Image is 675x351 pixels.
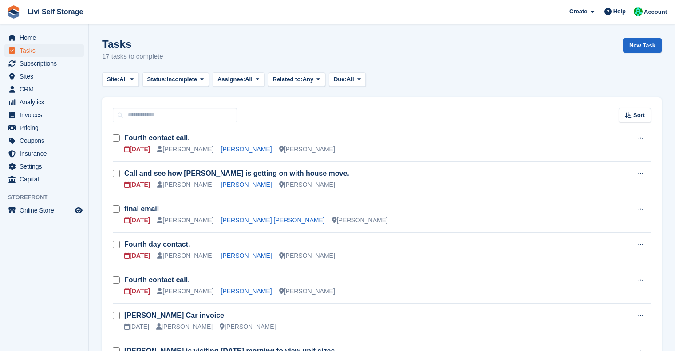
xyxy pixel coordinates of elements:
a: final email [124,205,159,213]
a: New Task [623,38,662,53]
button: Related to: Any [268,72,325,87]
span: Pricing [20,122,73,134]
div: [PERSON_NAME] [279,287,335,296]
a: [PERSON_NAME] [221,146,272,153]
div: [DATE] [124,251,150,260]
span: Invoices [20,109,73,121]
button: Site: All [102,72,139,87]
a: Fourth contact call. [124,276,190,284]
a: menu [4,32,84,44]
p: 17 tasks to complete [102,51,163,62]
span: Due: [334,75,347,84]
a: menu [4,83,84,95]
span: Incomplete [167,75,197,84]
a: menu [4,109,84,121]
button: Status: Incomplete [142,72,209,87]
span: Coupons [20,134,73,147]
span: All [347,75,354,84]
span: Status: [147,75,167,84]
div: [DATE] [124,216,150,225]
div: [DATE] [124,287,150,296]
a: Fourth contact call. [124,134,190,142]
div: [DATE] [124,322,149,331]
a: Fourth day contact. [124,241,190,248]
a: menu [4,44,84,57]
span: Storefront [8,193,88,202]
a: menu [4,57,84,70]
div: [PERSON_NAME] [157,287,213,296]
a: [PERSON_NAME] [221,252,272,259]
div: [PERSON_NAME] [157,216,213,225]
div: [PERSON_NAME] [156,322,213,331]
div: [PERSON_NAME] [279,145,335,154]
a: menu [4,160,84,173]
span: Create [569,7,587,16]
h1: Tasks [102,38,163,50]
span: Capital [20,173,73,185]
div: [PERSON_NAME] [279,251,335,260]
a: menu [4,122,84,134]
a: [PERSON_NAME] [221,288,272,295]
div: [DATE] [124,145,150,154]
a: Call and see how [PERSON_NAME] is getting on with house move. [124,170,349,177]
span: Any [303,75,314,84]
img: Joe Robertson [634,7,643,16]
a: Preview store [73,205,84,216]
a: menu [4,96,84,108]
button: Due: All [329,72,366,87]
span: Sites [20,70,73,83]
span: All [245,75,253,84]
div: [PERSON_NAME] [157,251,213,260]
span: Settings [20,160,73,173]
a: Livi Self Storage [24,4,87,19]
span: Help [613,7,626,16]
a: menu [4,147,84,160]
a: [PERSON_NAME] Car invoice [124,312,224,319]
span: Sort [633,111,645,120]
a: [PERSON_NAME] [221,181,272,188]
span: Analytics [20,96,73,108]
a: [PERSON_NAME] [PERSON_NAME] [221,217,325,224]
div: [DATE] [124,180,150,189]
div: [PERSON_NAME] [220,322,276,331]
span: Related to: [273,75,303,84]
span: Tasks [20,44,73,57]
button: Assignee: All [213,72,264,87]
a: menu [4,70,84,83]
span: Online Store [20,204,73,217]
a: menu [4,134,84,147]
span: CRM [20,83,73,95]
img: stora-icon-8386f47178a22dfd0bd8f6a31ec36ba5ce8667c1dd55bd0f319d3a0aa187defe.svg [7,5,20,19]
a: menu [4,204,84,217]
span: Account [644,8,667,16]
span: Home [20,32,73,44]
a: menu [4,173,84,185]
span: Site: [107,75,119,84]
div: [PERSON_NAME] [157,180,213,189]
div: [PERSON_NAME] [157,145,213,154]
span: Assignee: [217,75,245,84]
span: Insurance [20,147,73,160]
span: All [119,75,127,84]
span: Subscriptions [20,57,73,70]
div: [PERSON_NAME] [279,180,335,189]
div: [PERSON_NAME] [332,216,388,225]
